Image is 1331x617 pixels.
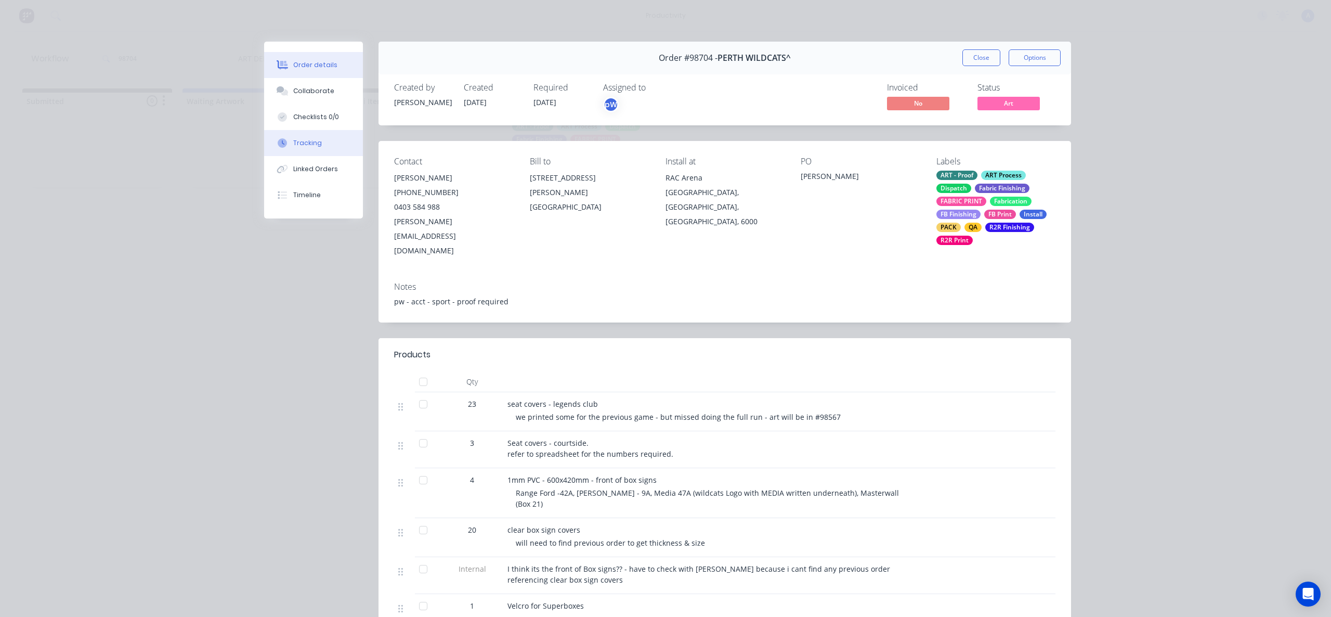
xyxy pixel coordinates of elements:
div: [PERSON_NAME][EMAIL_ADDRESS][DOMAIN_NAME] [394,214,513,258]
div: Labels [936,157,1055,166]
button: Close [962,49,1000,66]
div: Assigned to [603,83,707,93]
div: Timeline [293,190,321,200]
div: QA [964,223,982,232]
div: [PERSON_NAME] [394,97,451,108]
span: we printed some for the previous game - but missed doing the full run - art will be in #98567 [516,412,841,422]
div: Install [1020,210,1047,219]
div: Required [533,83,591,93]
div: PACK [936,223,961,232]
div: ART - Proof [936,171,977,180]
div: Created [464,83,521,93]
span: seat covers - legends club [507,399,598,409]
div: FABRIC PRINT [936,197,986,206]
div: Products [394,349,430,361]
button: Timeline [264,182,363,208]
span: 4 [470,474,474,485]
span: Art [977,97,1040,110]
button: Checklists 0/0 [264,104,363,130]
span: will need to find previous order to get thickness & size [516,538,705,548]
span: clear box sign covers [507,525,580,535]
button: Options [1009,49,1061,66]
span: 1 [470,600,474,611]
div: [STREET_ADDRESS][PERSON_NAME] [530,171,649,200]
div: [PERSON_NAME] [801,171,920,185]
span: 20 [468,524,476,535]
div: Install at [665,157,785,166]
div: Contact [394,157,513,166]
button: Collaborate [264,78,363,104]
div: Created by [394,83,451,93]
div: Fabric Finishing [975,184,1029,193]
div: [STREET_ADDRESS][PERSON_NAME][GEOGRAPHIC_DATA] [530,171,649,214]
span: No [887,97,949,110]
div: Invoiced [887,83,965,93]
span: 3 [470,438,474,448]
div: Qty [441,371,503,392]
span: Range Ford -42A, [PERSON_NAME] - 9A, Media 47A (wildcats Logo with MEDIA written underneath), Mas... [516,488,901,509]
div: Open Intercom Messenger [1296,582,1321,607]
div: RAC Arena[GEOGRAPHIC_DATA], [GEOGRAPHIC_DATA], [GEOGRAPHIC_DATA], 6000 [665,171,785,229]
div: Collaborate [293,86,334,96]
span: PERTH WILDCATS^ [717,53,791,63]
button: pW [603,97,619,112]
div: 0403 584 988 [394,200,513,214]
button: Art [977,97,1040,112]
div: FB Finishing [936,210,981,219]
div: [PERSON_NAME][PHONE_NUMBER]0403 584 988[PERSON_NAME][EMAIL_ADDRESS][DOMAIN_NAME] [394,171,513,258]
div: Notes [394,282,1055,292]
span: Velcro for Superboxes [507,601,584,611]
span: [DATE] [533,97,556,107]
button: Linked Orders [264,156,363,182]
span: I think its the front of Box signs?? - have to check with [PERSON_NAME] because i cant find any p... [507,564,892,585]
div: Status [977,83,1055,93]
div: [GEOGRAPHIC_DATA] [530,200,649,214]
button: Order details [264,52,363,78]
div: [GEOGRAPHIC_DATA], [GEOGRAPHIC_DATA], [GEOGRAPHIC_DATA], 6000 [665,185,785,229]
div: pw - acct - sport - proof required [394,296,1055,307]
div: ART Process [981,171,1026,180]
div: [PHONE_NUMBER] [394,185,513,200]
span: 1mm PVC - 600x420mm - front of box signs [507,475,657,485]
div: Fabrication [990,197,1032,206]
div: PO [801,157,920,166]
div: Order details [293,60,337,70]
span: 23 [468,399,476,409]
div: FB Print [984,210,1016,219]
div: R2R Print [936,236,973,245]
span: Seat covers - courtside. refer to spreadsheet for the numbers required. [507,438,673,459]
span: Internal [445,563,499,574]
div: Tracking [293,138,322,148]
div: RAC Arena [665,171,785,185]
span: Order #98704 - [659,53,717,63]
div: Linked Orders [293,164,338,174]
div: [PERSON_NAME] [394,171,513,185]
button: Tracking [264,130,363,156]
div: Bill to [530,157,649,166]
span: [DATE] [464,97,487,107]
div: Dispatch [936,184,971,193]
div: Checklists 0/0 [293,112,339,122]
div: R2R Finishing [985,223,1034,232]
